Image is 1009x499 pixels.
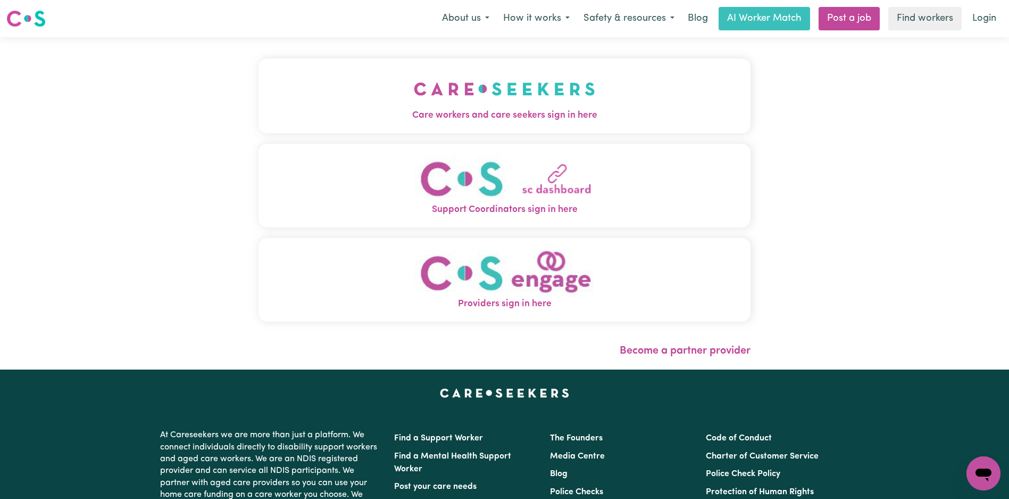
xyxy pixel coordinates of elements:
a: Careseekers home page [440,389,569,397]
a: Code of Conduct [706,434,772,443]
a: Find a Mental Health Support Worker [394,452,511,473]
img: Careseekers logo [6,9,46,28]
a: Blog [681,7,714,30]
button: Care workers and care seekers sign in here [258,59,751,133]
a: Blog [550,470,568,478]
a: Careseekers logo [6,6,46,31]
a: Post a job [819,7,880,30]
button: About us [435,7,496,30]
a: The Founders [550,434,603,443]
a: Police Checks [550,488,603,496]
a: Find workers [888,7,962,30]
span: Support Coordinators sign in here [258,203,751,217]
a: Find a Support Worker [394,434,483,443]
span: Providers sign in here [258,297,751,311]
a: Become a partner provider [620,346,751,356]
a: Login [966,7,1003,30]
iframe: Button to launch messaging window [966,456,1000,490]
span: Care workers and care seekers sign in here [258,109,751,122]
button: Safety & resources [577,7,681,30]
a: Police Check Policy [706,470,780,478]
a: Media Centre [550,452,605,461]
button: Support Coordinators sign in here [258,144,751,227]
a: Charter of Customer Service [706,452,819,461]
a: Post your care needs [394,482,477,491]
button: Providers sign in here [258,238,751,322]
button: How it works [496,7,577,30]
a: Protection of Human Rights [706,488,814,496]
a: AI Worker Match [719,7,810,30]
